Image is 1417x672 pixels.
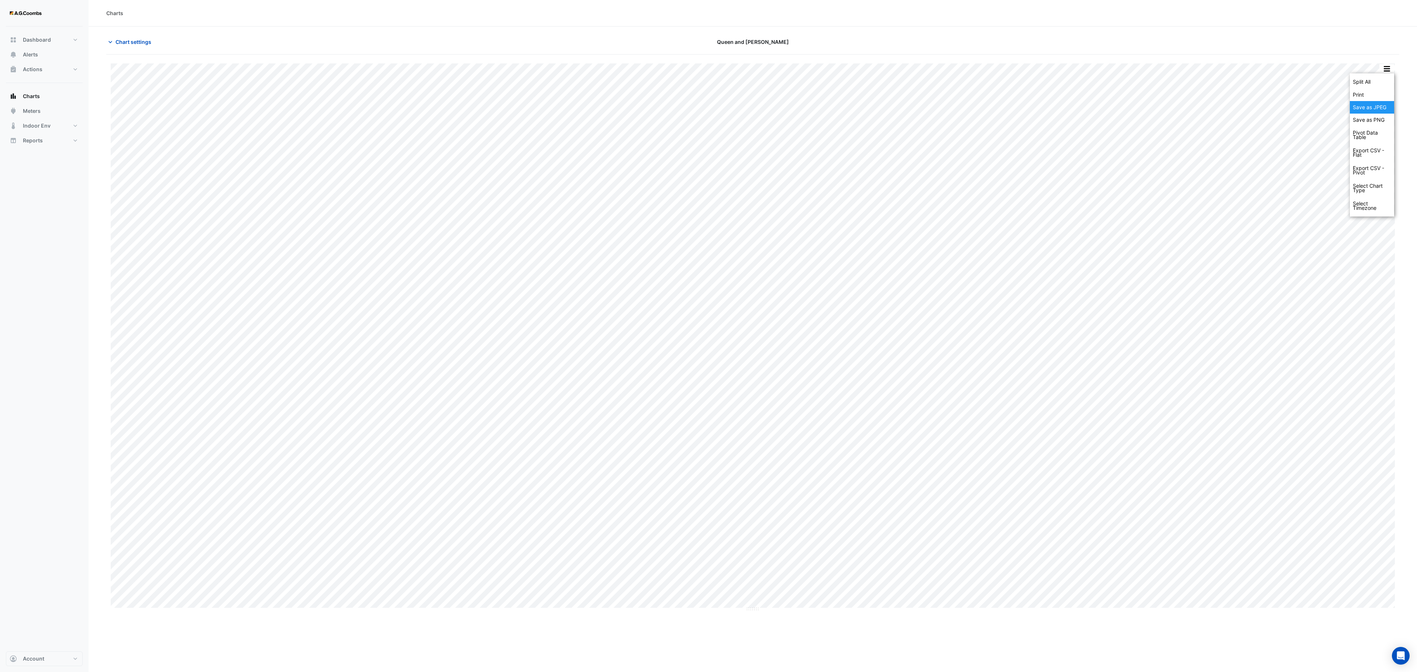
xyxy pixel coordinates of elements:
button: Alerts [6,47,83,62]
div: Save as PNG [1350,114,1394,126]
button: More Options [1379,64,1394,73]
div: Print [1350,89,1394,101]
div: Export CSV - Flat [1350,144,1394,162]
div: Select Chart Type [1350,179,1394,197]
div: Pivot Data Table [1350,126,1394,144]
span: Reports [23,137,43,144]
span: Alerts [23,51,38,58]
div: Open Intercom Messenger [1392,647,1410,665]
span: Account [23,655,44,662]
div: Export CSV - Pivot [1350,162,1394,179]
app-icon: Meters [10,107,17,115]
div: Each data series displayed its own chart, except alerts which are shown on top of non binary data... [1350,75,1394,89]
app-icon: Indoor Env [10,122,17,129]
button: Meters [6,104,83,118]
app-icon: Actions [10,66,17,73]
button: Chart settings [106,35,156,48]
span: Dashboard [23,36,51,44]
button: Indoor Env [6,118,83,133]
button: Dashboard [6,32,83,47]
span: Meters [23,107,41,115]
div: Charts [106,9,123,17]
img: Company Logo [9,6,42,21]
button: Account [6,651,83,666]
app-icon: Alerts [10,51,17,58]
span: Actions [23,66,42,73]
button: Charts [6,89,83,104]
div: Select Timezone [1350,197,1394,215]
span: Indoor Env [23,122,51,129]
button: Reports [6,133,83,148]
span: Queen and [PERSON_NAME] [717,38,789,46]
span: Chart settings [116,38,151,46]
span: Charts [23,93,40,100]
app-icon: Dashboard [10,36,17,44]
app-icon: Reports [10,137,17,144]
div: Save as JPEG [1350,101,1394,114]
button: Actions [6,62,83,77]
app-icon: Charts [10,93,17,100]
